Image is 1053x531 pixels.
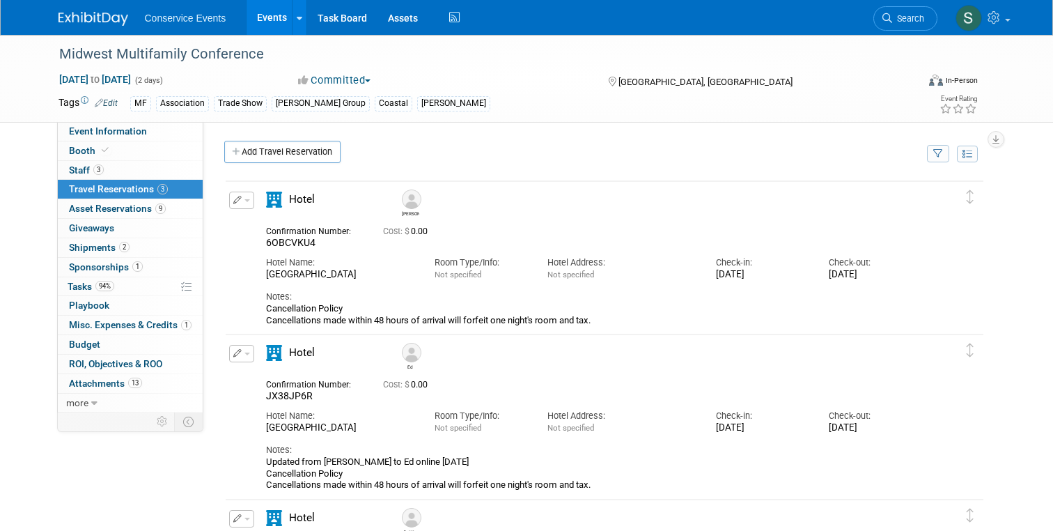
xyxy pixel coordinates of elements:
span: Asset Reservations [69,203,166,214]
div: Trade Show [214,96,267,111]
span: Playbook [69,300,109,311]
div: Hotel Name: [266,410,414,422]
span: Conservice Events [145,13,226,24]
td: Tags [58,95,118,111]
img: Caitlin Reed [402,508,421,528]
div: Check-out: [829,256,921,269]
span: Not specified [547,423,594,433]
div: [PERSON_NAME] Group [272,96,370,111]
i: Hotel [266,192,282,208]
a: ROI, Objectives & ROO [58,355,203,374]
span: (2 days) [134,76,163,85]
div: Confirmation Number: [266,376,362,390]
span: Event Information [69,125,147,137]
span: Staff [69,164,104,176]
div: Event Rating [939,95,977,102]
div: Cancellation Policy Cancellations made within 48 hours of arrival will forfeit one night's room a... [266,303,921,326]
span: Shipments [69,242,130,253]
span: 3 [157,184,168,194]
span: Hotel [289,346,315,359]
img: Ed Torres [402,343,421,362]
span: 9 [155,203,166,214]
div: In-Person [945,75,978,86]
span: ROI, Objectives & ROO [69,358,162,369]
div: Event Format [842,72,978,93]
i: Hotel [266,510,282,526]
span: 6OBCVKU4 [266,237,315,248]
span: 13 [128,378,142,388]
span: Giveaways [69,222,114,233]
a: Travel Reservations3 [58,180,203,199]
span: Not specified [435,423,481,433]
span: 3 [93,164,104,175]
img: Mary Lou Cabrera [402,190,421,209]
img: Savannah Doctor [955,5,982,31]
a: Booth [58,141,203,160]
i: Click and drag to move item [967,344,974,357]
div: Coastal [375,96,412,111]
button: Committed [293,73,376,88]
div: Notes: [266,444,921,456]
span: [DATE] [DATE] [58,73,132,86]
a: Tasks94% [58,277,203,296]
a: Search [873,6,937,31]
div: [PERSON_NAME] [417,96,490,111]
div: [GEOGRAPHIC_DATA] [266,422,414,434]
span: Budget [69,339,100,350]
div: Check-in: [716,256,808,269]
div: [DATE] [829,422,921,434]
span: JX38JP6R [266,390,313,401]
div: Room Type/Info: [435,410,526,422]
span: Hotel [289,193,315,206]
span: [GEOGRAPHIC_DATA], [GEOGRAPHIC_DATA] [618,77,793,87]
span: Not specified [547,270,594,279]
div: Hotel Name: [266,256,414,269]
div: [DATE] [716,422,808,434]
a: Playbook [58,296,203,315]
div: [DATE] [716,269,808,281]
i: Filter by Traveler [933,150,943,159]
div: Notes: [266,291,921,303]
div: Hotel Address: [547,256,695,269]
a: Shipments2 [58,238,203,257]
img: Format-Inperson.png [929,75,943,86]
span: Not specified [435,270,481,279]
span: Sponsorships [69,261,143,272]
td: Toggle Event Tabs [174,413,203,431]
div: Ed Torres [398,343,423,370]
span: 0.00 [383,226,433,236]
span: Booth [69,145,111,156]
div: MF [130,96,151,111]
div: Mary Lou Cabrera [398,190,423,217]
td: Personalize Event Tab Strip [150,413,175,431]
span: Search [892,13,924,24]
span: 0.00 [383,380,433,390]
span: Hotel [289,511,315,524]
span: 1 [132,261,143,272]
div: [DATE] [829,269,921,281]
div: Updated from [PERSON_NAME] to Ed online [DATE] Cancellation Policy Cancellations made within 48 h... [266,456,921,491]
span: more [66,397,88,408]
a: more [58,394,203,413]
a: Attachments13 [58,374,203,393]
span: 2 [119,242,130,252]
span: Attachments [69,378,142,389]
div: Check-in: [716,410,808,422]
a: Asset Reservations9 [58,199,203,218]
span: Cost: $ [383,380,411,390]
img: ExhibitDay [58,12,128,26]
i: Hotel [266,345,282,361]
div: [GEOGRAPHIC_DATA] [266,269,414,281]
span: Travel Reservations [69,183,168,194]
div: Mary Lou Cabrera [402,209,419,217]
div: Confirmation Number: [266,222,362,237]
a: Sponsorships1 [58,258,203,277]
div: Ed Torres [402,362,419,370]
span: Tasks [68,281,114,292]
a: Staff3 [58,161,203,180]
div: Check-out: [829,410,921,422]
div: Room Type/Info: [435,256,526,269]
span: 94% [95,281,114,291]
a: Misc. Expenses & Credits1 [58,316,203,334]
a: Giveaways [58,219,203,238]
